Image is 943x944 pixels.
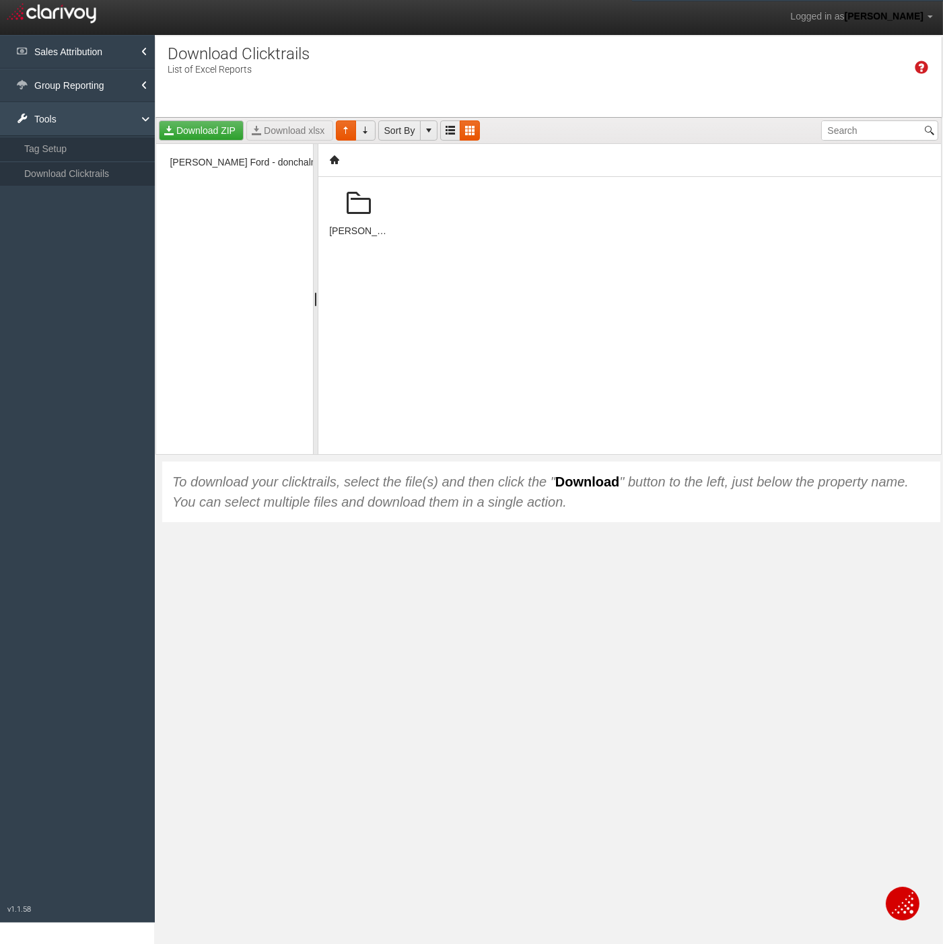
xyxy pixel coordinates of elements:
[168,59,310,76] p: List of Excel Reports
[168,45,310,63] h1: Download Clicktrails
[555,474,620,489] strong: Download
[167,155,352,170] span: [PERSON_NAME] Ford - donchalmersford
[172,472,930,512] div: To download your clicktrails, select the file(s) and then click the " " button to the left, just ...
[318,144,941,177] nav: Breadcrumb
[324,149,345,171] a: Go to root
[780,1,943,33] a: Logged in as[PERSON_NAME]
[460,120,480,141] a: List View
[329,225,388,237] div: [PERSON_NAME] Ford - donchalmersford
[440,120,460,141] a: Grid View
[336,120,376,141] div: Sort Direction
[790,11,844,22] span: Logged in as
[159,120,244,141] a: Download ZIP
[355,120,376,141] a: Sort Direction Descending
[845,11,923,22] span: [PERSON_NAME]
[318,177,399,258] div: Don Chalmers Ford - donchalmersford
[378,120,421,141] a: Sort By
[336,120,356,141] a: Sort Direction Ascending
[822,121,921,140] input: Search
